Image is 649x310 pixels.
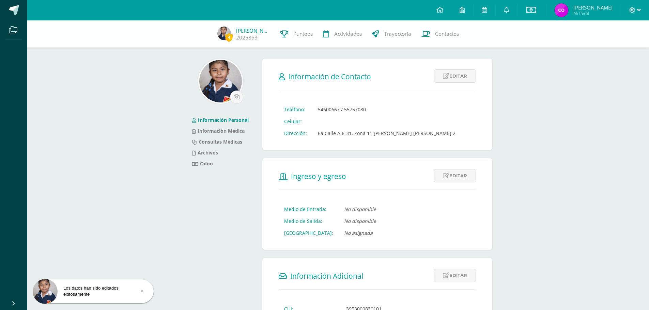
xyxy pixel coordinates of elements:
[225,33,233,42] span: 4
[416,20,464,48] a: Contactos
[279,203,339,215] td: Medio de Entrada:
[334,30,362,37] span: Actividades
[279,227,339,239] td: [GEOGRAPHIC_DATA]:
[293,30,313,37] span: Punteos
[384,30,411,37] span: Trayectoria
[344,230,373,236] i: No asignada
[318,20,367,48] a: Actividades
[33,285,154,297] div: Los datos han sido editados exitosamente
[199,60,242,102] img: 56bc3d3ab4d465b41984b0e804857a76.png
[236,34,258,41] a: 2025853
[279,215,339,227] td: Medio de Salida:
[192,138,242,145] a: Consultas Médicas
[279,115,312,127] td: Celular:
[555,3,568,17] img: cda84368f7be8c38a7b73e8aa07672d3.png
[434,269,476,282] a: Editar
[236,27,270,34] a: [PERSON_NAME]
[192,117,249,123] a: Información Personal
[217,27,231,40] img: e74dbee29fbf73d010819368d52ed6a1.png
[279,103,312,115] td: Teléfono:
[192,149,218,156] a: Archivos
[291,172,346,181] span: Ingreso y egreso
[312,103,461,115] td: 54600667 / 55757080
[367,20,416,48] a: Trayectoria
[434,169,476,182] a: Editar
[275,20,318,48] a: Punteos
[192,160,213,167] a: Odoo
[288,72,371,81] span: Información de Contacto
[290,271,363,281] span: Información Adicional
[573,10,613,16] span: Mi Perfil
[344,206,376,212] i: No disponible
[435,30,459,37] span: Contactos
[279,127,312,139] td: Dirección:
[192,128,245,134] a: Información Medica
[344,218,376,224] i: No disponible
[434,69,476,83] a: Editar
[312,127,461,139] td: 6a Calle A 6-31, Zona 11 [PERSON_NAME] [PERSON_NAME] 2
[573,4,613,11] span: [PERSON_NAME]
